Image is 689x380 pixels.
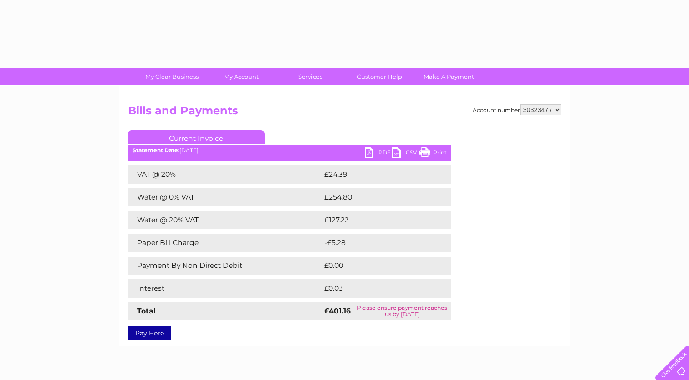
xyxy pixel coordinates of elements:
td: Interest [128,279,322,298]
td: -£5.28 [322,234,432,252]
td: Water @ 0% VAT [128,188,322,206]
td: Please ensure payment reaches us by [DATE] [353,302,451,320]
a: Make A Payment [411,68,486,85]
td: £0.00 [322,257,430,275]
div: [DATE] [128,147,451,154]
td: Water @ 20% VAT [128,211,322,229]
td: Paper Bill Charge [128,234,322,252]
a: PDF [365,147,392,160]
a: CSV [392,147,419,160]
a: Services [273,68,348,85]
a: My Account [204,68,279,85]
strong: Total [137,307,156,315]
a: Pay Here [128,326,171,340]
td: VAT @ 20% [128,165,322,184]
b: Statement Date: [133,147,179,154]
div: Account number [473,104,561,115]
h2: Bills and Payments [128,104,561,122]
strong: £401.16 [324,307,351,315]
a: Current Invoice [128,130,265,144]
td: £24.39 [322,165,433,184]
a: My Clear Business [134,68,209,85]
td: £127.22 [322,211,434,229]
td: £254.80 [322,188,435,206]
a: Customer Help [342,68,417,85]
td: £0.03 [322,279,430,298]
td: Payment By Non Direct Debit [128,257,322,275]
a: Print [419,147,447,160]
